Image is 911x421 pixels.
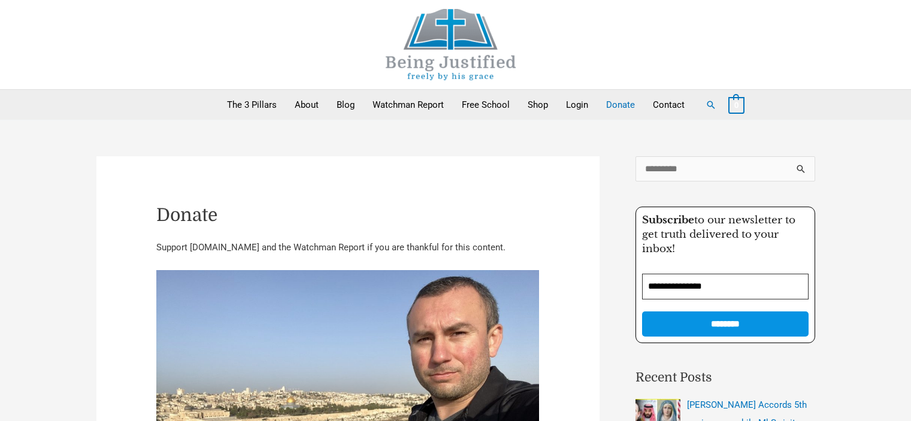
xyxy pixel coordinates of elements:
a: Donate [597,90,644,120]
input: Email Address * [642,274,809,299]
a: Blog [328,90,364,120]
a: Watchman Report [364,90,453,120]
a: Login [557,90,597,120]
a: The 3 Pillars [218,90,286,120]
h1: Donate [156,204,540,226]
a: View Shopping Cart, empty [728,99,744,110]
a: Contact [644,90,694,120]
a: Free School [453,90,519,120]
h2: Recent Posts [635,368,815,387]
span: 0 [734,101,739,110]
span: to our newsletter to get truth delivered to your inbox! [642,214,795,255]
a: Shop [519,90,557,120]
img: Being Justified [361,9,541,80]
a: About [286,90,328,120]
nav: Primary Site Navigation [218,90,694,120]
a: Search button [706,99,716,110]
strong: Subscribe [642,214,694,226]
p: Support [DOMAIN_NAME] and the Watchman Report if you are thankful for this content. [156,240,540,256]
